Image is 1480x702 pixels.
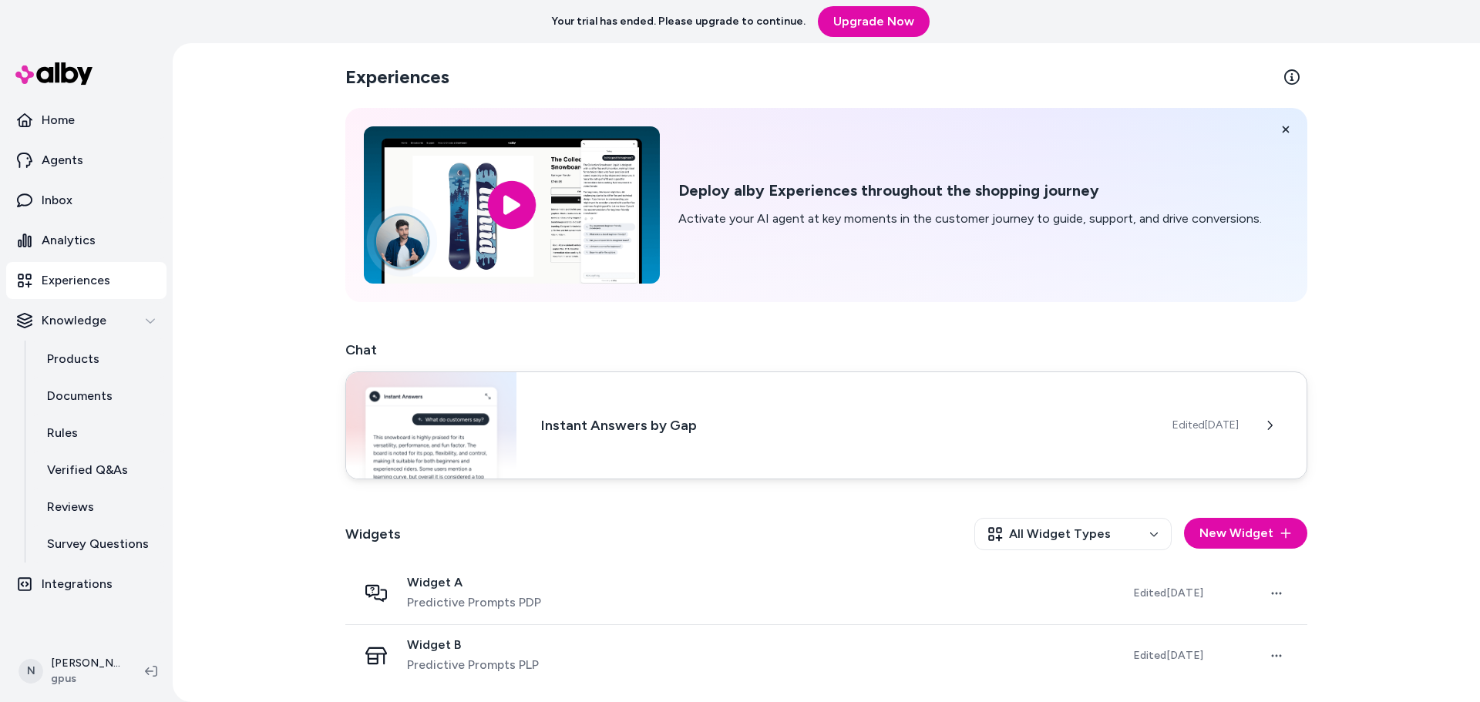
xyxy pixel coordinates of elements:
[42,311,106,330] p: Knowledge
[1172,418,1239,433] span: Edited [DATE]
[32,415,166,452] a: Rules
[6,222,166,259] a: Analytics
[678,210,1262,228] p: Activate your AI agent at key moments in the customer journey to guide, support, and drive conver...
[47,535,149,553] p: Survey Questions
[6,142,166,179] a: Agents
[42,271,110,290] p: Experiences
[345,339,1307,361] h2: Chat
[47,350,99,368] p: Products
[18,659,43,684] span: N
[32,378,166,415] a: Documents
[818,6,930,37] a: Upgrade Now
[42,111,75,129] p: Home
[6,182,166,219] a: Inbox
[345,65,449,89] h2: Experiences
[47,461,128,479] p: Verified Q&As
[47,498,94,516] p: Reviews
[32,489,166,526] a: Reviews
[42,191,72,210] p: Inbox
[47,387,113,405] p: Documents
[678,181,1262,200] h2: Deploy alby Experiences throughout the shopping journey
[6,262,166,299] a: Experiences
[47,424,78,442] p: Rules
[6,566,166,603] a: Integrations
[42,231,96,250] p: Analytics
[32,526,166,563] a: Survey Questions
[407,593,541,612] span: Predictive Prompts PDP
[15,62,92,85] img: alby Logo
[345,523,401,545] h2: Widgets
[1133,586,1203,600] span: Edited [DATE]
[974,518,1172,550] button: All Widget Types
[42,575,113,593] p: Integrations
[42,151,83,170] p: Agents
[1184,518,1307,549] button: New Widget
[551,14,806,29] p: Your trial has ended. Please upgrade to continue.
[9,647,133,696] button: N[PERSON_NAME]gpus
[51,671,120,687] span: gpus
[51,656,120,671] p: [PERSON_NAME]
[541,415,1148,436] h3: Instant Answers by Gap
[407,637,539,653] span: Widget B
[407,656,539,674] span: Predictive Prompts PLP
[6,302,166,339] button: Knowledge
[346,372,516,479] img: Chat widget
[345,373,1307,481] a: Chat widgetInstant Answers by GapEdited[DATE]
[32,452,166,489] a: Verified Q&As
[32,341,166,378] a: Products
[6,102,166,139] a: Home
[1133,649,1203,662] span: Edited [DATE]
[407,575,541,590] span: Widget A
